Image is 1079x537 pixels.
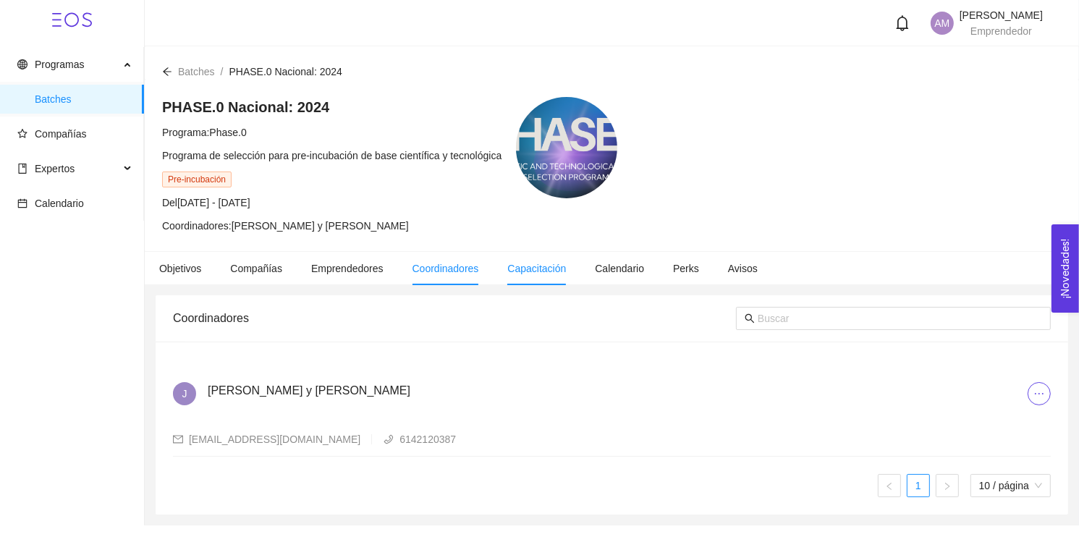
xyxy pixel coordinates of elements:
[311,263,384,274] span: Emprendedores
[182,382,187,405] span: J
[936,474,959,497] button: right
[17,164,27,174] span: book
[907,474,930,497] li: 1
[1028,382,1051,405] button: ellipsis
[507,263,566,274] span: Capacitación
[673,263,699,274] span: Perks
[384,434,394,444] span: phone
[960,9,1043,21] span: [PERSON_NAME]
[162,172,232,187] span: Pre-incubación
[943,482,952,491] span: right
[907,475,929,496] a: 1
[35,59,84,70] span: Programas
[189,431,360,447] div: [EMAIL_ADDRESS][DOMAIN_NAME]
[173,434,183,444] span: mail
[17,129,27,139] span: star
[17,59,27,69] span: global
[162,97,502,117] h4: PHASE.0 Nacional: 2024
[178,66,215,77] span: Batches
[745,313,755,324] span: search
[970,25,1032,37] span: Emprendedor
[758,310,1042,326] input: Buscar
[229,66,342,77] span: PHASE.0 Nacional: 2024
[728,263,758,274] span: Avisos
[208,382,1028,399] h4: [PERSON_NAME] y [PERSON_NAME]
[35,198,84,209] span: Calendario
[230,263,282,274] span: Compañías
[936,474,959,497] li: Página siguiente
[17,198,27,208] span: calendar
[35,85,132,114] span: Batches
[159,263,201,274] span: Objetivos
[878,474,901,497] button: left
[173,297,736,339] div: Coordinadores
[162,220,409,232] span: Coordinadores: [PERSON_NAME] y [PERSON_NAME]
[970,474,1051,497] div: tamaño de página
[934,12,949,35] span: AM
[162,150,502,161] span: Programa de selección para pre-incubación de base científica y tecnológica
[979,475,1042,496] span: 10 / página
[878,474,901,497] li: Página anterior
[162,127,247,138] span: Programa: Phase.0
[399,431,456,447] div: 6142120387
[1028,388,1050,399] span: ellipsis
[35,163,75,174] span: Expertos
[162,197,250,208] span: Del [DATE] - [DATE]
[595,263,644,274] span: Calendario
[885,482,894,491] span: left
[221,66,224,77] span: /
[894,15,910,31] span: bell
[412,263,479,274] span: Coordinadores
[35,128,87,140] span: Compañías
[1052,224,1079,313] button: Open Feedback Widget
[162,67,172,77] span: arrow-left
